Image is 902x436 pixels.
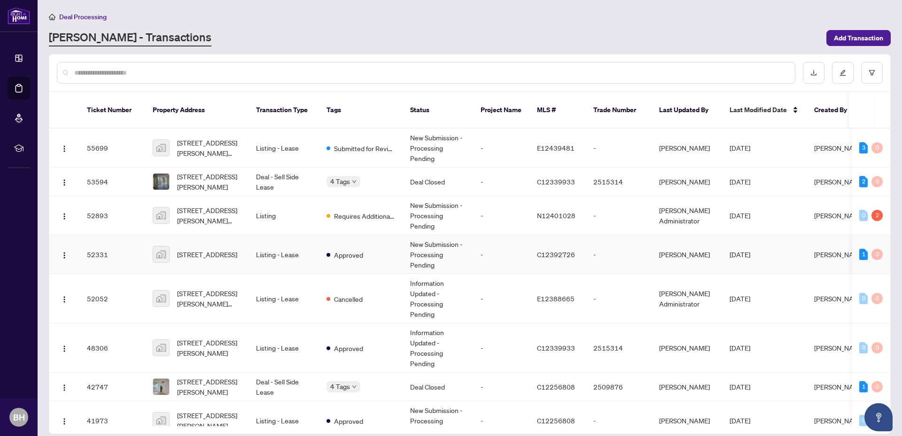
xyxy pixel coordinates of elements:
[61,384,68,391] img: Logo
[730,294,750,303] span: [DATE]
[249,196,319,235] td: Listing
[652,323,722,373] td: [PERSON_NAME]
[334,416,363,426] span: Approved
[79,92,145,129] th: Ticket Number
[864,403,893,431] button: Open asap
[859,381,868,392] div: 1
[803,62,824,84] button: download
[814,211,865,220] span: [PERSON_NAME]
[473,196,529,235] td: -
[807,92,863,129] th: Created By
[537,294,575,303] span: E12388665
[859,176,868,187] div: 2
[249,373,319,401] td: Deal - Sell Side Lease
[871,142,883,153] div: 0
[249,323,319,373] td: Listing - Lease
[61,179,68,186] img: Logo
[652,92,722,129] th: Last Updated By
[871,210,883,221] div: 2
[810,69,817,76] span: download
[871,381,883,392] div: 0
[537,177,575,186] span: C12339933
[319,92,403,129] th: Tags
[730,250,750,259] span: [DATE]
[403,92,473,129] th: Status
[249,235,319,274] td: Listing - Lease
[145,92,249,129] th: Property Address
[586,235,652,274] td: -
[529,92,586,129] th: MLS #
[61,145,68,153] img: Logo
[473,168,529,196] td: -
[814,344,865,352] span: [PERSON_NAME]
[586,92,652,129] th: Trade Number
[61,345,68,352] img: Logo
[859,293,868,304] div: 0
[814,144,865,152] span: [PERSON_NAME]
[730,105,787,115] span: Last Modified Date
[57,140,72,155] button: Logo
[814,177,865,186] span: [PERSON_NAME]
[826,30,891,46] button: Add Transaction
[473,373,529,401] td: -
[330,381,350,392] span: 4 Tags
[352,384,357,389] span: down
[334,294,363,304] span: Cancelled
[537,344,575,352] span: C12339933
[859,210,868,221] div: 0
[403,168,473,196] td: Deal Closed
[57,291,72,306] button: Logo
[730,144,750,152] span: [DATE]
[859,142,868,153] div: 3
[403,373,473,401] td: Deal Closed
[153,291,169,306] img: thumbnail-img
[652,274,722,323] td: [PERSON_NAME] Administrator
[57,247,72,262] button: Logo
[869,69,875,76] span: filter
[586,168,652,196] td: 2515314
[177,171,241,192] span: [STREET_ADDRESS][PERSON_NAME]
[537,211,575,220] span: N12401028
[153,140,169,156] img: thumbnail-img
[79,323,145,373] td: 48306
[249,168,319,196] td: Deal - Sell Side Lease
[730,177,750,186] span: [DATE]
[859,342,868,353] div: 0
[249,129,319,168] td: Listing - Lease
[537,250,575,259] span: C12392726
[57,413,72,428] button: Logo
[61,213,68,220] img: Logo
[177,337,241,358] span: [STREET_ADDRESS][PERSON_NAME]
[652,235,722,274] td: [PERSON_NAME]
[537,382,575,391] span: C12256808
[586,274,652,323] td: -
[153,174,169,190] img: thumbnail-img
[79,129,145,168] td: 55699
[586,373,652,401] td: 2509876
[730,211,750,220] span: [DATE]
[177,288,241,309] span: [STREET_ADDRESS][PERSON_NAME][PERSON_NAME]
[153,246,169,262] img: thumbnail-img
[57,340,72,355] button: Logo
[153,340,169,356] img: thumbnail-img
[473,274,529,323] td: -
[13,411,25,424] span: BH
[57,208,72,223] button: Logo
[730,416,750,425] span: [DATE]
[403,196,473,235] td: New Submission - Processing Pending
[652,373,722,401] td: [PERSON_NAME]
[871,176,883,187] div: 0
[473,129,529,168] td: -
[352,179,357,184] span: down
[153,379,169,395] img: thumbnail-img
[177,205,241,226] span: [STREET_ADDRESS][PERSON_NAME][PERSON_NAME]
[814,250,865,259] span: [PERSON_NAME]
[153,413,169,428] img: thumbnail-img
[403,274,473,323] td: Information Updated - Processing Pending
[834,31,883,46] span: Add Transaction
[652,129,722,168] td: [PERSON_NAME]
[79,196,145,235] td: 52893
[177,138,241,158] span: [STREET_ADDRESS][PERSON_NAME][PERSON_NAME][PERSON_NAME]
[79,168,145,196] td: 53594
[49,14,55,20] span: home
